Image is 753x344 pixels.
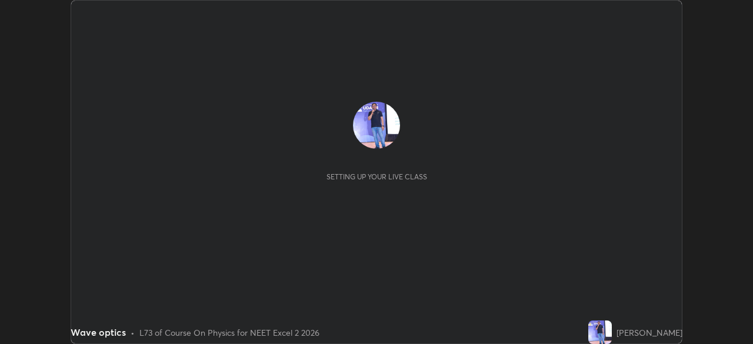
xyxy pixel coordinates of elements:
div: Setting up your live class [326,172,427,181]
div: L73 of Course On Physics for NEET Excel 2 2026 [139,326,319,339]
img: f51fef33667341698825c77594be1dc1.jpg [353,102,400,149]
div: Wave optics [71,325,126,339]
div: [PERSON_NAME] [617,326,682,339]
img: f51fef33667341698825c77594be1dc1.jpg [588,320,612,344]
div: • [131,326,135,339]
